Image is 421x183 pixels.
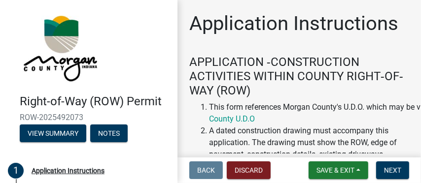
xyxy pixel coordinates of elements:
button: Save & Exit [309,161,368,179]
span: Save & Exit [316,166,354,174]
img: Morgan County, Indiana [20,10,99,84]
button: Discard [227,161,271,179]
wm-modal-confirm: Notes [90,130,128,138]
button: View Summary [20,124,86,142]
span: Back [197,166,215,174]
h4: Right-of-Way (ROW) Permit [20,94,170,109]
span: ROW-2025492073 [20,113,158,122]
div: 1 [8,163,24,179]
h1: Application Instructions [189,12,398,35]
button: Back [189,161,223,179]
li: This form references Morgan County's U.D.O. which may be viewed at: [209,101,409,125]
button: Notes [90,124,128,142]
wm-modal-confirm: Summary [20,130,86,138]
h4: APPLICATION ‐CONSTRUCTION ACTIVITIES WITHIN COUNTY RIGHT‐OF‐WAY (ROW) [189,55,409,97]
div: Application Instructions [32,167,105,174]
span: Next [384,166,401,174]
button: Next [376,161,409,179]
